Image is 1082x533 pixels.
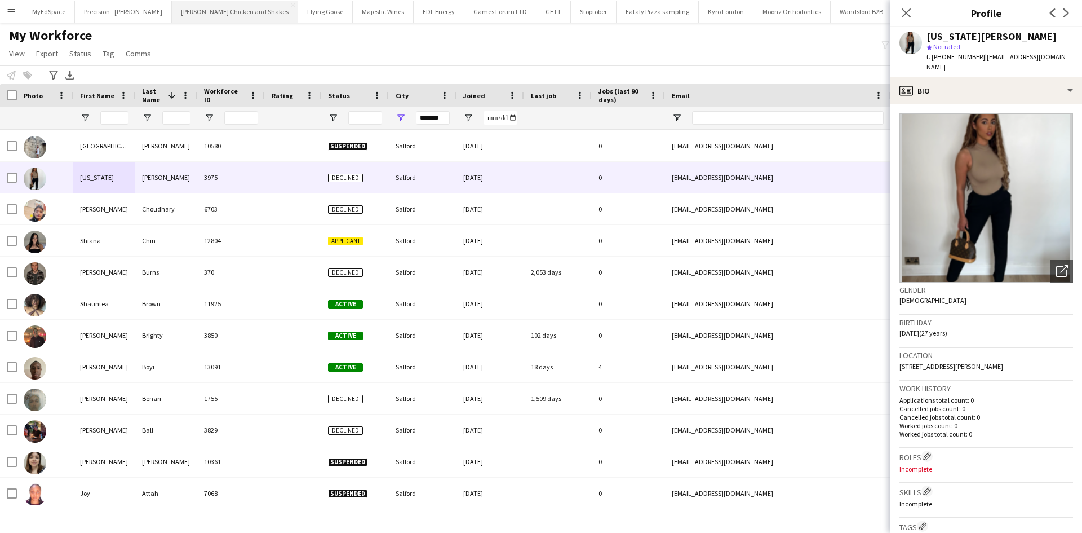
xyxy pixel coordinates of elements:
img: Clement Boyi [24,357,46,380]
div: Joy [73,478,135,509]
div: [DATE] [456,415,524,446]
div: [EMAIL_ADDRESS][DOMAIN_NAME] [665,193,890,224]
span: Declined [328,174,363,182]
div: 0 [592,225,665,256]
input: First Name Filter Input [100,111,128,125]
div: Ball [135,415,197,446]
button: Open Filter Menu [142,113,152,123]
div: 13091 [197,351,265,382]
span: Declined [328,395,363,403]
div: [EMAIL_ADDRESS][DOMAIN_NAME] [665,415,890,446]
button: Eataly Pizza sampling [617,1,699,23]
span: Last Name [142,87,163,104]
div: 0 [592,193,665,224]
span: First Name [80,91,114,100]
span: [STREET_ADDRESS][PERSON_NAME] [899,362,1003,371]
div: 1755 [197,383,265,414]
button: Games Forum LTD [464,1,536,23]
div: 370 [197,257,265,288]
img: Jacqueline Ball [24,420,46,443]
div: Brighty [135,320,197,351]
div: 0 [592,162,665,193]
div: 3850 [197,320,265,351]
div: [EMAIL_ADDRESS][DOMAIN_NAME] [665,257,890,288]
div: [PERSON_NAME] [73,415,135,446]
img: Karen Benari [24,389,46,411]
div: 0 [592,257,665,288]
a: Status [65,46,96,61]
div: [DATE] [456,257,524,288]
a: Comms [121,46,156,61]
div: [DATE] [456,320,524,351]
h3: Skills [899,486,1073,497]
div: [PERSON_NAME] [73,320,135,351]
button: Majestic Wines [353,1,414,23]
p: Incomplete [899,465,1073,473]
div: 10361 [197,446,265,477]
span: | [EMAIL_ADDRESS][DOMAIN_NAME] [926,52,1069,71]
span: City [396,91,409,100]
div: 3975 [197,162,265,193]
span: Active [328,300,363,309]
p: Applications total count: 0 [899,396,1073,404]
div: [EMAIL_ADDRESS][DOMAIN_NAME] [665,130,890,161]
span: [DATE] (27 years) [899,329,947,337]
div: [US_STATE][PERSON_NAME] [926,32,1057,42]
h3: Birthday [899,318,1073,328]
input: City Filter Input [416,111,450,125]
img: Glenn Brighty [24,325,46,348]
img: Crew avatar or photo [899,113,1073,283]
span: Suspended [328,458,367,466]
span: Declined [328,205,363,214]
div: [PERSON_NAME] [73,257,135,288]
span: t. [PHONE_NUMBER] [926,52,985,61]
div: [EMAIL_ADDRESS][DOMAIN_NAME] [665,351,890,382]
span: Email [672,91,690,100]
span: Active [328,363,363,372]
button: Open Filter Menu [463,113,473,123]
div: [EMAIL_ADDRESS][DOMAIN_NAME] [665,446,890,477]
div: 18 days [524,351,592,382]
span: Jobs (last 90 days) [598,87,645,104]
button: Precision - [PERSON_NAME] [75,1,172,23]
span: Comms [126,49,151,59]
span: Last job [531,91,556,100]
div: [EMAIL_ADDRESS][DOMAIN_NAME] [665,383,890,414]
div: [EMAIL_ADDRESS][DOMAIN_NAME] [665,288,890,319]
div: [PERSON_NAME] [73,193,135,224]
p: Cancelled jobs count: 0 [899,404,1073,413]
span: Photo [24,91,43,100]
div: Salford [389,351,456,382]
div: Salford [389,288,456,319]
div: Salford [389,478,456,509]
button: Open Filter Menu [80,113,90,123]
span: Declined [328,268,363,277]
input: Workforce ID Filter Input [224,111,258,125]
div: 0 [592,320,665,351]
h3: Roles [899,451,1073,462]
div: 0 [592,415,665,446]
button: Flying Goose [298,1,353,23]
span: Status [328,91,350,100]
div: 7068 [197,478,265,509]
button: MyEdSpace [23,1,75,23]
h3: Location [899,350,1073,360]
div: Shiana [73,225,135,256]
div: [DATE] [456,225,524,256]
h3: Gender [899,285,1073,295]
div: 3829 [197,415,265,446]
span: Export [36,49,58,59]
div: 0 [592,446,665,477]
p: Incomplete [899,500,1073,508]
div: 0 [592,478,665,509]
button: Moonz Orthodontics [753,1,831,23]
img: Shauntea Brown [24,294,46,316]
div: [EMAIL_ADDRESS][DOMAIN_NAME] [665,478,890,509]
div: Salford [389,162,456,193]
app-action-btn: Export XLSX [63,68,77,82]
p: Cancelled jobs total count: 0 [899,413,1073,421]
div: [PERSON_NAME] [73,446,135,477]
input: Status Filter Input [348,111,382,125]
input: Joined Filter Input [484,111,517,125]
div: Salford [389,446,456,477]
